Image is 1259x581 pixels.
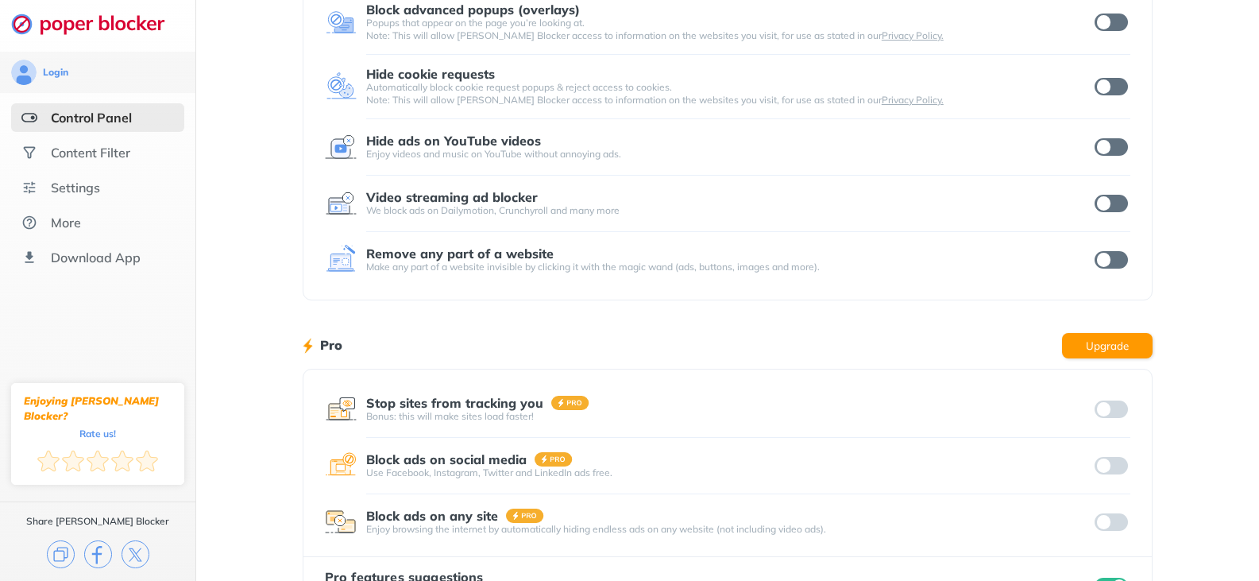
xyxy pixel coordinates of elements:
img: pro-badge.svg [535,452,573,467]
div: Rate us! [79,430,116,437]
img: feature icon [325,506,357,538]
img: settings.svg [21,180,37,196]
div: Block ads on social media [366,452,527,467]
img: feature icon [325,244,357,276]
div: Make any part of a website invisible by clicking it with the magic wand (ads, buttons, images and... [366,261,1092,273]
div: More [51,215,81,230]
img: feature icon [325,131,357,163]
button: Upgrade [1062,333,1153,358]
div: Download App [51,250,141,265]
div: Hide ads on YouTube videos [366,134,541,148]
img: logo-webpage.svg [11,13,182,35]
img: feature icon [325,6,357,38]
div: Block advanced popups (overlays) [366,2,580,17]
img: feature icon [325,393,357,425]
img: feature icon [325,188,357,219]
img: social.svg [21,145,37,161]
img: x.svg [122,540,149,568]
img: about.svg [21,215,37,230]
a: Privacy Policy. [882,94,944,106]
img: copy.svg [47,540,75,568]
div: Login [43,66,68,79]
img: pro-badge.svg [506,509,544,523]
div: We block ads on Dailymotion, Crunchyroll and many more [366,204,1092,217]
div: Settings [51,180,100,196]
div: Automatically block cookie request popups & reject access to cookies. Note: This will allow [PERS... [366,81,1092,107]
img: features-selected.svg [21,110,37,126]
div: Remove any part of a website [366,246,554,261]
div: Use Facebook, Instagram, Twitter and LinkedIn ads free. [366,467,1092,479]
img: download-app.svg [21,250,37,265]
div: Video streaming ad blocker [366,190,538,204]
img: feature icon [325,450,357,482]
div: Bonus: this will make sites load faster! [366,410,1092,423]
img: feature icon [325,71,357,103]
div: Stop sites from tracking you [366,396,543,410]
div: Control Panel [51,110,132,126]
div: Enjoying [PERSON_NAME] Blocker? [24,393,172,424]
div: Enjoy browsing the internet by automatically hiding endless ads on any website (not including vid... [366,523,1092,536]
h1: Pro [320,335,342,355]
div: Share [PERSON_NAME] Blocker [26,515,169,528]
img: avatar.svg [11,60,37,85]
img: facebook.svg [84,540,112,568]
div: Enjoy videos and music on YouTube without annoying ads. [366,148,1092,161]
div: Popups that appear on the page you’re looking at. Note: This will allow [PERSON_NAME] Blocker acc... [366,17,1092,42]
img: pro-badge.svg [551,396,589,410]
a: Privacy Policy. [882,29,944,41]
div: Block ads on any site [366,509,498,523]
div: Content Filter [51,145,130,161]
img: lighting bolt [303,336,313,355]
div: Hide cookie requests [366,67,495,81]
